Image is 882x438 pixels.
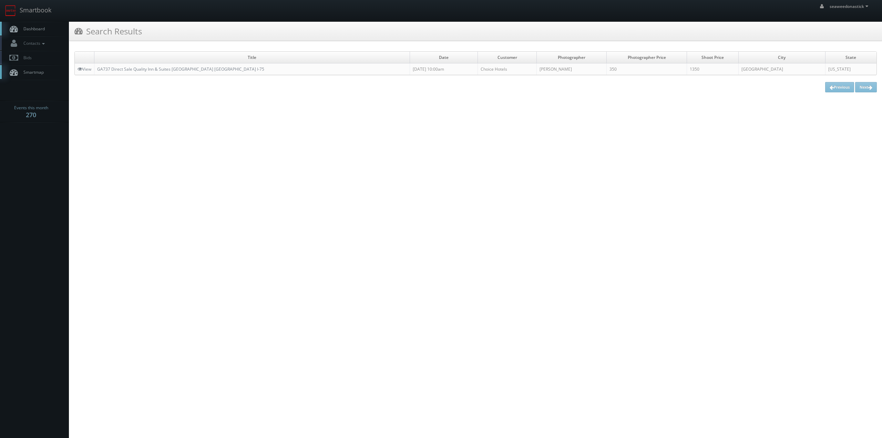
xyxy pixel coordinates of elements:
h3: Search Results [74,25,142,37]
a: View [78,66,91,72]
span: Contacts [20,40,47,46]
td: 350 [606,63,687,75]
span: Bids [20,55,32,61]
span: Dashboard [20,26,45,32]
td: City [738,52,825,63]
td: Choice Hotels [478,63,536,75]
td: Customer [478,52,536,63]
td: State [825,52,876,63]
td: Photographer Price [606,52,687,63]
td: Date [410,52,478,63]
td: 1350 [687,63,739,75]
a: GA737 Direct Sale Quality Inn & Suites [GEOGRAPHIC_DATA] [GEOGRAPHIC_DATA] I-75 [97,66,264,72]
td: [GEOGRAPHIC_DATA] [738,63,825,75]
td: Shoot Price [687,52,739,63]
span: Smartmap [20,69,44,75]
span: Events this month [14,104,48,111]
td: [DATE] 10:00am [410,63,478,75]
td: [US_STATE] [825,63,876,75]
img: smartbook-logo.png [5,5,16,16]
td: Title [94,52,410,63]
td: [PERSON_NAME] [537,63,607,75]
td: Photographer [537,52,607,63]
span: seaweedonastick [830,3,870,9]
strong: 270 [26,111,36,119]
